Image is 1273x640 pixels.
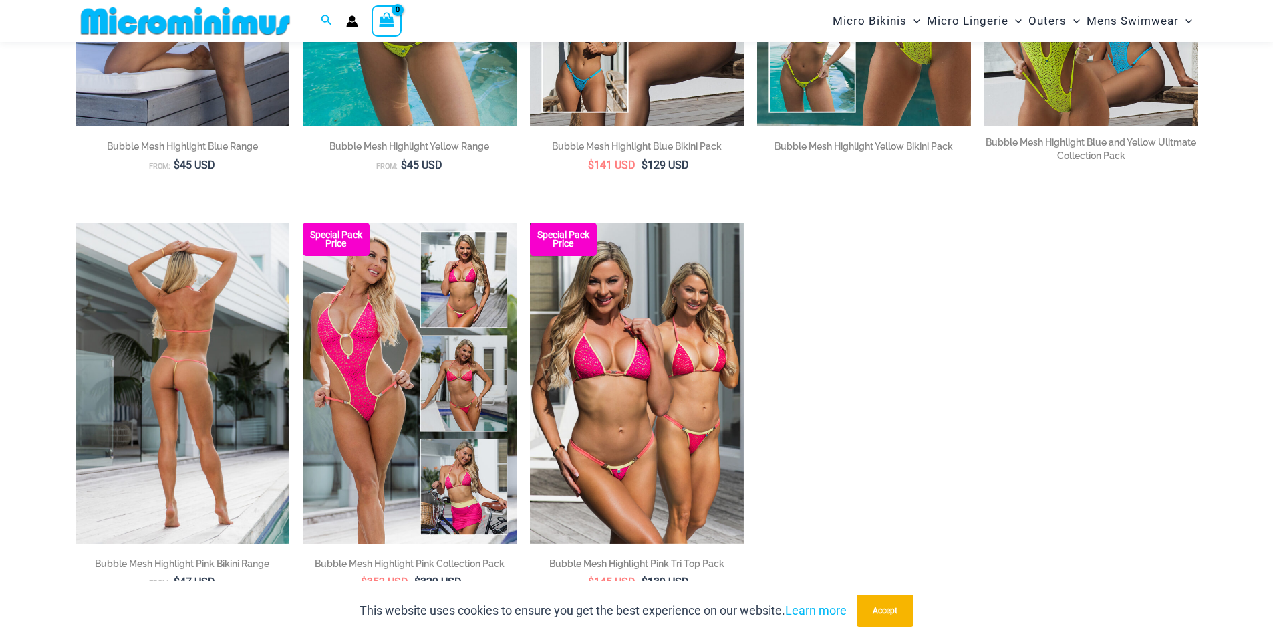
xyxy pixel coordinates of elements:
[588,158,635,171] bdi: 141 USD
[827,2,1198,40] nav: Site Navigation
[927,4,1008,38] span: Micro Lingerie
[642,576,648,589] span: $
[76,557,289,570] h2: Bubble Mesh Highlight Pink Bikini Range
[76,557,289,575] a: Bubble Mesh Highlight Pink Bikini Range
[1008,4,1022,38] span: Menu Toggle
[588,576,635,589] bdi: 145 USD
[76,6,295,36] img: MM SHOP LOGO FLAT
[642,158,689,171] bdi: 129 USD
[1028,4,1067,38] span: Outers
[530,223,744,544] a: Tri Top Pack F Tri Top Pack BTri Top Pack B
[829,4,924,38] a: Micro BikinisMenu ToggleMenu Toggle
[1025,4,1083,38] a: OutersMenu ToggleMenu Toggle
[303,231,370,248] b: Special Pack Price
[303,140,517,158] a: Bubble Mesh Highlight Yellow Range
[346,15,358,27] a: Account icon link
[984,136,1198,163] h2: Bubble Mesh Highlight Blue and Yellow Ulitmate Collection Pack
[588,158,594,171] span: $
[530,557,744,575] a: Bubble Mesh Highlight Pink Tri Top Pack
[174,158,215,171] bdi: 45 USD
[530,557,744,570] h2: Bubble Mesh Highlight Pink Tri Top Pack
[1179,4,1192,38] span: Menu Toggle
[414,576,420,589] span: $
[303,223,517,544] img: Collection Pack F
[588,576,594,589] span: $
[530,140,744,153] h2: Bubble Mesh Highlight Blue Bikini Pack
[642,158,648,171] span: $
[303,557,517,570] h2: Bubble Mesh Highlight Pink Collection Pack
[530,223,744,544] img: Tri Top Pack F
[76,223,289,544] img: Bubble Mesh Highlight Pink 819 One Piece 03
[361,576,408,589] bdi: 352 USD
[303,140,517,153] h2: Bubble Mesh Highlight Yellow Range
[401,158,407,171] span: $
[372,5,402,36] a: View Shopping Cart, empty
[76,140,289,158] a: Bubble Mesh Highlight Blue Range
[149,579,170,588] span: From:
[76,140,289,153] h2: Bubble Mesh Highlight Blue Range
[1067,4,1080,38] span: Menu Toggle
[757,140,971,158] a: Bubble Mesh Highlight Yellow Bikini Pack
[303,557,517,575] a: Bubble Mesh Highlight Pink Collection Pack
[76,223,289,544] a: Bubble Mesh Highlight Pink 819 One Piece 01Bubble Mesh Highlight Pink 819 One Piece 03Bubble Mesh...
[785,603,847,617] a: Learn more
[174,576,180,589] span: $
[149,162,170,171] span: From:
[321,13,333,29] a: Search icon link
[757,140,971,153] h2: Bubble Mesh Highlight Yellow Bikini Pack
[530,140,744,158] a: Bubble Mesh Highlight Blue Bikini Pack
[833,4,907,38] span: Micro Bikinis
[361,576,367,589] span: $
[376,162,398,171] span: From:
[530,231,597,248] b: Special Pack Price
[642,576,689,589] bdi: 139 USD
[174,576,215,589] bdi: 47 USD
[303,223,517,544] a: Collection Pack F Collection Pack BCollection Pack B
[401,158,442,171] bdi: 45 USD
[924,4,1025,38] a: Micro LingerieMenu ToggleMenu Toggle
[360,601,847,621] p: This website uses cookies to ensure you get the best experience on our website.
[984,136,1198,167] a: Bubble Mesh Highlight Blue and Yellow Ulitmate Collection Pack
[1083,4,1195,38] a: Mens SwimwearMenu ToggleMenu Toggle
[857,595,913,627] button: Accept
[414,576,462,589] bdi: 329 USD
[907,4,920,38] span: Menu Toggle
[1087,4,1179,38] span: Mens Swimwear
[174,158,180,171] span: $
